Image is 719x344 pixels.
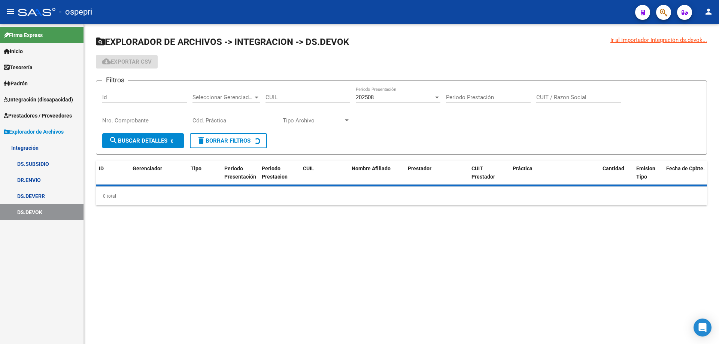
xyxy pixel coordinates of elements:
[510,161,600,185] datatable-header-cell: Práctica
[102,133,184,148] button: Buscar Detalles
[197,136,206,145] mat-icon: delete
[600,161,633,185] datatable-header-cell: Cantidad
[259,161,300,185] datatable-header-cell: Periodo Prestacion
[133,165,162,171] span: Gerenciador
[197,137,251,144] span: Borrar Filtros
[191,165,201,171] span: Tipo
[4,79,28,88] span: Padrón
[666,165,705,171] span: Fecha de Cpbte.
[4,112,72,120] span: Prestadores / Proveedores
[356,94,374,101] span: 202508
[303,165,314,171] span: CUIL
[300,161,349,185] datatable-header-cell: CUIL
[130,161,188,185] datatable-header-cell: Gerenciador
[4,31,43,39] span: Firma Express
[96,187,707,206] div: 0 total
[102,57,111,66] mat-icon: cloud_download
[221,161,259,185] datatable-header-cell: Periodo Presentación
[694,319,712,337] div: Open Intercom Messenger
[188,161,221,185] datatable-header-cell: Tipo
[633,161,663,185] datatable-header-cell: Emision Tipo
[96,161,130,185] datatable-header-cell: ID
[663,161,716,185] datatable-header-cell: Fecha de Cpbte.
[96,37,349,47] span: EXPLORADOR DE ARCHIVOS -> INTEGRACION -> DS.DEVOK
[224,165,256,180] span: Periodo Presentación
[352,165,391,171] span: Nombre Afiliado
[636,165,655,180] span: Emision Tipo
[109,137,167,144] span: Buscar Detalles
[192,94,253,101] span: Seleccionar Gerenciador
[468,161,510,185] datatable-header-cell: CUIT Prestador
[102,75,128,85] h3: Filtros
[262,165,288,180] span: Periodo Prestacion
[109,136,118,145] mat-icon: search
[603,165,624,171] span: Cantidad
[513,165,533,171] span: Práctica
[4,47,23,55] span: Inicio
[6,7,15,16] mat-icon: menu
[4,128,64,136] span: Explorador de Archivos
[4,95,73,104] span: Integración (discapacidad)
[349,161,405,185] datatable-header-cell: Nombre Afiliado
[610,36,707,44] div: Ir al importador Integración ds.devok...
[96,55,158,69] button: Exportar CSV
[190,133,267,148] button: Borrar Filtros
[408,165,431,171] span: Prestador
[405,161,468,185] datatable-header-cell: Prestador
[704,7,713,16] mat-icon: person
[59,4,92,20] span: - ospepri
[102,58,152,65] span: Exportar CSV
[283,117,343,124] span: Tipo Archivo
[4,63,33,71] span: Tesorería
[471,165,495,180] span: CUIT Prestador
[99,165,104,171] span: ID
